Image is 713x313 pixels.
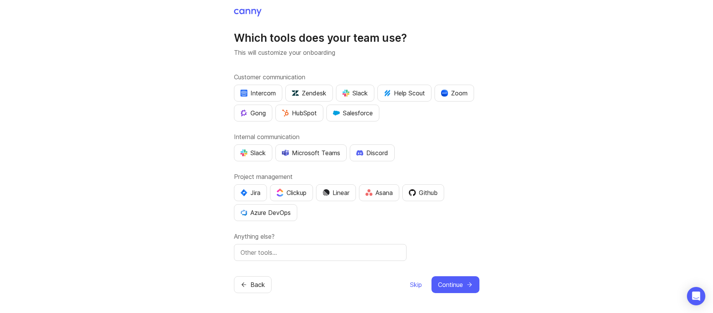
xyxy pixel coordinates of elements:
[275,144,347,161] button: Microsoft Teams
[409,189,416,196] img: 0D3hMmx1Qy4j6AAAAAElFTkSuQmCC
[333,108,373,118] div: Salesforce
[234,132,479,141] label: Internal communication
[343,90,349,97] img: WIAAAAASUVORK5CYII=
[435,85,474,102] button: Zoom
[234,276,272,293] button: Back
[275,105,323,121] button: HubSpot
[410,276,422,293] button: Skip
[240,88,276,98] div: Intercom
[234,204,297,221] button: Azure DevOps
[402,184,444,201] button: Github
[240,90,247,97] img: eRR1duPH6fQxdnSV9IruPjCimau6md0HxlPR81SIPROHX1VjYjAN9a41AAAAAElFTkSuQmCC
[250,280,265,289] span: Back
[270,184,313,201] button: Clickup
[323,188,349,197] div: Linear
[336,85,374,102] button: Slack
[384,90,391,97] img: kV1LT1TqjqNHPtRK7+FoaplE1qRq1yqhg056Z8K5Oc6xxgIuf0oNQ9LelJqbcyPisAf0C9LDpX5UIuAAAAAElFTkSuQmCC
[356,150,363,155] img: +iLplPsjzba05dttzK064pds+5E5wZnCVbuGoLvBrYdmEPrXTzGo7zG60bLEREEjvOjaG9Saez5xsOEAbxBwOP6dkea84XY9O...
[234,105,272,121] button: Gong
[410,280,422,289] span: Skip
[240,148,266,157] div: Slack
[234,85,282,102] button: Intercom
[240,208,291,217] div: Azure DevOps
[343,88,368,98] div: Slack
[441,88,468,98] div: Zoom
[359,184,399,201] button: Asana
[277,188,283,197] img: j83v6vj1tgY2AAAAABJRU5ErkJggg==
[285,85,333,102] button: Zendesk
[234,184,267,201] button: Jira
[366,189,372,196] img: Rf5nOJ4Qh9Y9HAAAAAElFTkSuQmCC
[333,110,340,116] img: GKxMRLiRsgdWqxrdBeWfGK5kaZ2alx1WifDSa2kSTsK6wyJURKhUuPoQRYzjholVGzT2A2owx2gHwZoyZHHCYJ8YNOAZj3DSg...
[240,189,247,196] img: svg+xml;base64,PHN2ZyB4bWxucz0iaHR0cDovL3d3dy53My5vcmcvMjAwMC9zdmciIHZpZXdCb3g9IjAgMCA0MC4zNDMgND...
[326,105,379,121] button: Salesforce
[234,232,479,241] label: Anything else?
[356,148,388,157] div: Discord
[240,209,247,216] img: YKcwp4sHBXAAAAAElFTkSuQmCC
[366,188,393,197] div: Asana
[282,110,289,116] img: G+3M5qq2es1si5SaumCnMN47tP1CvAZneIVX5dcx+oz+ZLhv4kfP9DwAAAABJRU5ErkJggg==
[282,149,289,156] img: D0GypeOpROL5AAAAAElFTkSuQmCC
[240,188,260,197] div: Jira
[292,90,299,97] img: UniZRqrCPz6BHUWevMzgDJ1FW4xaGg2egd7Chm8uY0Al1hkDyjqDa8Lkk0kDEdqKkBok+T4wfoD0P0o6UMciQ8AAAAASUVORK...
[234,144,272,161] button: Slack
[240,248,400,257] input: Other tools…
[384,88,425,98] div: Help Scout
[277,188,306,197] div: Clickup
[323,189,329,196] img: Dm50RERGQWO2Ei1WzHVviWZlaLVriU9uRN6E+tIr91ebaDbMKKPDpFbssSuEG21dcGXkrKsuOVPwCeFJSFAIOxgiKgL2sFHRe...
[240,108,266,118] div: Gong
[234,9,262,16] img: Canny Home
[409,188,438,197] div: Github
[292,88,326,98] div: Zendesk
[234,72,479,82] label: Customer communication
[316,184,356,201] button: Linear
[441,90,448,97] img: xLHbn3khTPgAAAABJRU5ErkJggg==
[234,31,479,45] h1: Which tools does your team use?
[687,287,705,305] div: Open Intercom Messenger
[377,85,431,102] button: Help Scout
[438,280,463,289] span: Continue
[240,149,247,156] img: WIAAAAASUVORK5CYII=
[234,172,479,181] label: Project management
[234,48,479,57] p: This will customize your onboarding
[282,148,340,157] div: Microsoft Teams
[240,110,247,116] img: qKnp5cUisfhcFQGr1t296B61Fm0WkUVwBZaiVE4uNRmEGBFetJMz8xGrgPHqF1mLDIG816Xx6Jz26AFmkmT0yuOpRCAR7zRpG...
[350,144,395,161] button: Discord
[282,108,317,118] div: HubSpot
[431,276,479,293] button: Continue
